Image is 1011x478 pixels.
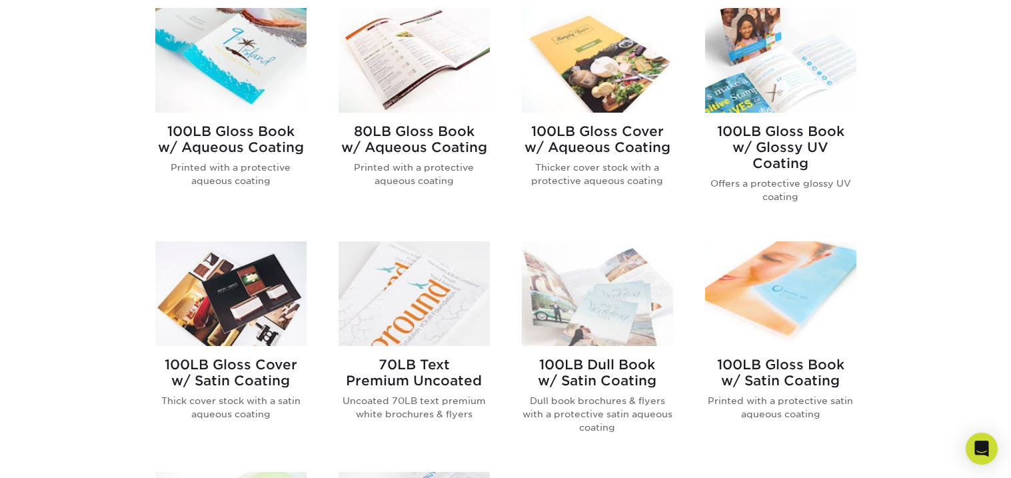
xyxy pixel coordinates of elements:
p: Printed with a protective aqueous coating [155,161,307,188]
img: 100LB Gloss Cover<br/>w/ Aqueous Coating Brochures & Flyers [522,8,673,113]
a: 100LB Gloss Book<br/>w/ Aqueous Coating Brochures & Flyers 100LB Gloss Bookw/ Aqueous Coating Pri... [155,8,307,225]
a: 100LB Gloss Book<br/>w/ Glossy UV Coating Brochures & Flyers 100LB Gloss Bookw/ Glossy UV Coating... [705,8,856,225]
h2: 100LB Gloss Cover w/ Aqueous Coating [522,123,673,155]
a: 70LB Text<br/>Premium Uncoated Brochures & Flyers 70LB TextPremium Uncoated Uncoated 70LB text pr... [339,241,490,456]
a: 100LB Dull Book<br/>w/ Satin Coating Brochures & Flyers 100LB Dull Bookw/ Satin Coating Dull book... [522,241,673,456]
img: 70LB Text<br/>Premium Uncoated Brochures & Flyers [339,241,490,346]
h2: 100LB Gloss Book w/ Satin Coating [705,357,856,389]
img: 100LB Dull Book<br/>w/ Satin Coating Brochures & Flyers [522,241,673,346]
p: Printed with a protective aqueous coating [339,161,490,188]
h2: 80LB Gloss Book w/ Aqueous Coating [339,123,490,155]
h2: 100LB Gloss Cover w/ Satin Coating [155,357,307,389]
img: 100LB Gloss Book<br/>w/ Glossy UV Coating Brochures & Flyers [705,8,856,113]
p: Printed with a protective satin aqueous coating [705,394,856,421]
p: Dull book brochures & flyers with a protective satin aqueous coating [522,394,673,435]
p: Uncoated 70LB text premium white brochures & flyers [339,394,490,421]
h2: 70LB Text Premium Uncoated [339,357,490,389]
div: Open Intercom Messenger [966,433,998,465]
h2: 100LB Gloss Book w/ Glossy UV Coating [705,123,856,171]
a: 100LB Gloss Book<br/>w/ Satin Coating Brochures & Flyers 100LB Gloss Bookw/ Satin Coating Printed... [705,241,856,456]
h2: 100LB Gloss Book w/ Aqueous Coating [155,123,307,155]
p: Thicker cover stock with a protective aqueous coating [522,161,673,188]
a: 80LB Gloss Book<br/>w/ Aqueous Coating Brochures & Flyers 80LB Gloss Bookw/ Aqueous Coating Print... [339,8,490,225]
img: 80LB Gloss Book<br/>w/ Aqueous Coating Brochures & Flyers [339,8,490,113]
p: Offers a protective glossy UV coating [705,177,856,204]
a: 100LB Gloss Cover<br/>w/ Aqueous Coating Brochures & Flyers 100LB Gloss Coverw/ Aqueous Coating T... [522,8,673,225]
p: Thick cover stock with a satin aqueous coating [155,394,307,421]
h2: 100LB Dull Book w/ Satin Coating [522,357,673,389]
a: 100LB Gloss Cover<br/>w/ Satin Coating Brochures & Flyers 100LB Gloss Coverw/ Satin Coating Thick... [155,241,307,456]
img: 100LB Gloss Book<br/>w/ Aqueous Coating Brochures & Flyers [155,8,307,113]
img: 100LB Gloss Cover<br/>w/ Satin Coating Brochures & Flyers [155,241,307,346]
img: 100LB Gloss Book<br/>w/ Satin Coating Brochures & Flyers [705,241,856,346]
